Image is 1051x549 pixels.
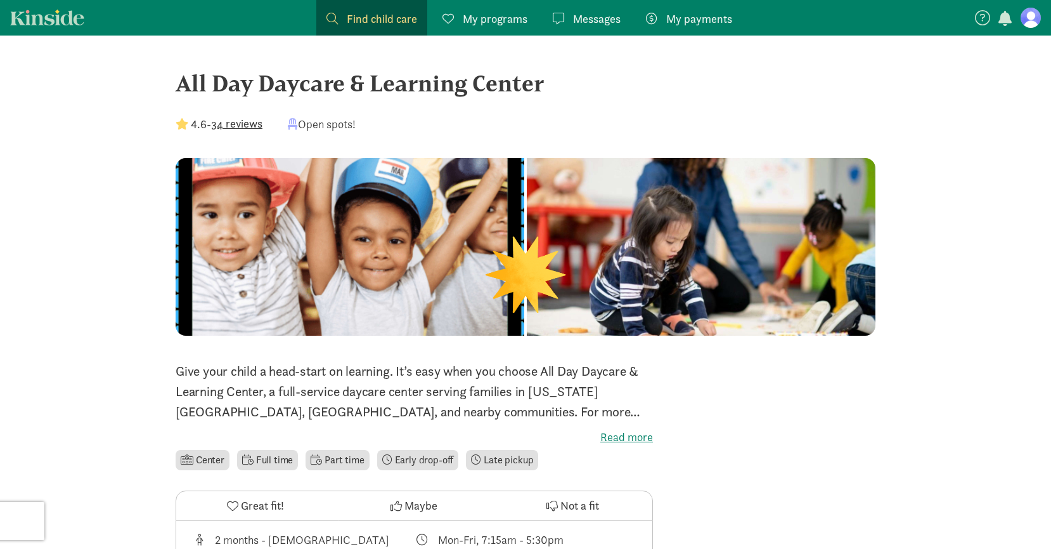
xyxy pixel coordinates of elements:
strong: 4.6 [191,117,207,131]
span: Not a fit [560,497,599,514]
div: 2 months - [DEMOGRAPHIC_DATA] [215,531,389,548]
span: Maybe [404,497,437,514]
li: Early drop-off [377,450,459,470]
button: Maybe [335,491,493,520]
button: Not a fit [494,491,652,520]
li: Full time [237,450,298,470]
span: My payments [666,10,732,27]
div: Class schedule [415,531,638,548]
a: Kinside [10,10,84,25]
div: Age range for children that this provider cares for [191,531,415,548]
span: Messages [573,10,621,27]
li: Center [176,450,229,470]
div: Mon-Fri, 7:15am - 5:30pm [438,531,564,548]
li: Part time [306,450,369,470]
label: Read more [176,430,653,445]
span: Find child care [347,10,417,27]
div: - [176,116,262,133]
span: Great fit! [241,497,284,514]
button: 34 reviews [211,115,262,132]
div: Open spots! [288,116,356,133]
li: Late pickup [466,450,538,470]
button: Great fit! [176,491,335,520]
span: My programs [463,10,527,27]
p: Give your child a head-start on learning. It’s easy when you choose All Day Daycare & Learning Ce... [176,361,653,422]
div: All Day Daycare & Learning Center [176,66,875,100]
